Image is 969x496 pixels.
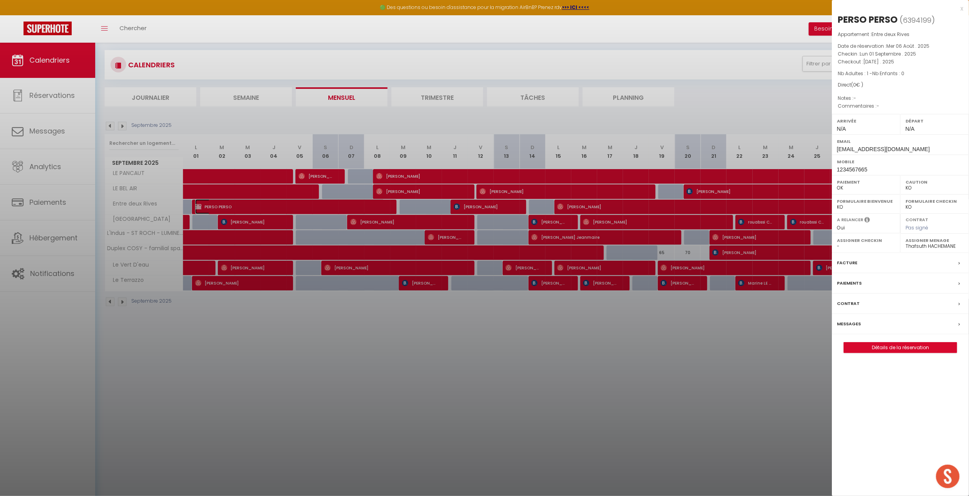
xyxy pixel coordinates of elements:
label: Facture [837,259,857,267]
p: Checkout : [838,58,963,66]
button: Détails de la réservation [844,342,957,353]
span: ( ) [900,14,935,25]
label: Messages [837,320,861,328]
div: Direct [838,81,963,89]
label: A relancer [837,216,863,223]
span: 6394199 [903,15,931,25]
span: Entre deux Rives [871,31,909,38]
span: Mer 06 Août . 2025 [886,43,929,49]
span: - [853,95,856,101]
div: x [832,4,963,13]
i: Sélectionner OUI si vous souhaiter envoyer les séquences de messages post-checkout [864,216,870,225]
span: N/A [837,126,846,132]
span: Nb Adultes : 1 - [838,70,904,77]
span: 0 [853,81,856,88]
label: Départ [906,117,964,125]
p: Checkin : [838,50,963,58]
label: Contrat [837,299,860,308]
label: Assigner Checkin [837,236,895,244]
span: [DATE] . 2025 [863,58,894,65]
p: Commentaires : [838,102,963,110]
label: Arrivée [837,117,895,125]
span: 1234567665 [837,166,868,173]
span: Lun 01 Septembre . 2025 [860,51,916,57]
p: Notes : [838,94,963,102]
span: Nb Enfants : 0 [872,70,904,77]
label: Contrat [906,216,928,222]
label: Mobile [837,158,964,166]
label: Caution [906,178,964,186]
label: Formulaire Checkin [906,197,964,205]
div: PERSO PERSO [838,13,898,26]
label: Paiement [837,178,895,186]
span: ( € ) [851,81,863,88]
span: [EMAIL_ADDRESS][DOMAIN_NAME] [837,146,930,152]
label: Paiements [837,279,862,287]
label: Assigner Menage [906,236,964,244]
p: Date de réservation : [838,42,963,50]
label: Email [837,137,964,145]
span: - [877,103,879,109]
span: N/A [906,126,915,132]
span: Pas signé [906,224,928,231]
a: Détails de la réservation [844,343,957,353]
label: Formulaire Bienvenue [837,197,895,205]
p: Appartement : [838,31,963,38]
div: Ouvrir le chat [936,465,960,488]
